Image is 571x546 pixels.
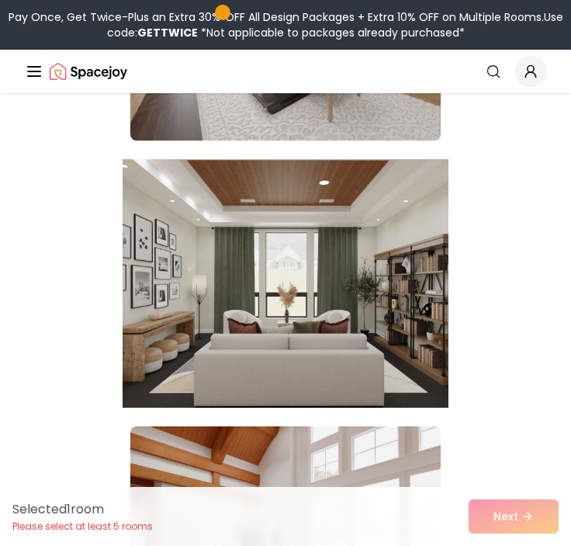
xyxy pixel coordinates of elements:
[50,56,127,87] img: Spacejoy Logo
[198,25,465,40] span: *Not applicable to packages already purchased*
[6,9,565,40] div: Pay Once, Get Twice-Plus an Extra 30% OFF All Design Packages + Extra 10% OFF on Multiple Rooms.
[25,50,546,93] nav: Global
[137,25,198,40] b: GETTWICE
[50,56,127,87] a: Spacejoy
[107,9,563,40] span: Use code:
[12,500,153,519] p: Selected 1 room
[12,520,153,533] p: Please select at least 5 rooms
[123,153,448,414] img: Room room-86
